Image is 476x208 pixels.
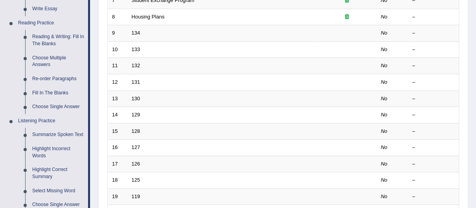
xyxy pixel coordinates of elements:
[381,46,388,52] em: No
[29,142,88,163] a: Highlight Incorrect Words
[108,156,127,172] td: 17
[412,29,455,37] div: –
[108,188,127,205] td: 19
[15,16,88,30] a: Reading Practice
[132,161,140,167] a: 126
[381,193,388,199] em: No
[29,163,88,184] a: Highlight Correct Summary
[108,9,127,25] td: 8
[322,13,372,21] div: Exam occurring question
[132,96,140,101] a: 130
[108,58,127,74] td: 11
[412,144,455,151] div: –
[132,128,140,134] a: 128
[412,177,455,184] div: –
[29,2,88,16] a: Write Essay
[108,123,127,140] td: 15
[132,46,140,52] a: 133
[412,193,455,201] div: –
[412,13,455,21] div: –
[412,160,455,168] div: –
[108,25,127,42] td: 9
[381,128,388,134] em: No
[108,90,127,107] td: 13
[132,14,165,20] a: Housing Plans
[412,62,455,70] div: –
[381,161,388,167] em: No
[381,63,388,68] em: No
[381,30,388,36] em: No
[132,112,140,118] a: 129
[381,79,388,85] em: No
[108,74,127,90] td: 12
[412,111,455,119] div: –
[381,112,388,118] em: No
[412,79,455,86] div: –
[29,30,88,51] a: Reading & Writing: Fill In The Blanks
[29,184,88,198] a: Select Missing Word
[29,51,88,72] a: Choose Multiple Answers
[132,79,140,85] a: 131
[15,114,88,128] a: Listening Practice
[132,193,140,199] a: 119
[132,144,140,150] a: 127
[108,140,127,156] td: 16
[132,30,140,36] a: 134
[381,144,388,150] em: No
[29,128,88,142] a: Summarize Spoken Text
[108,172,127,189] td: 18
[132,63,140,68] a: 132
[132,177,140,183] a: 125
[29,72,88,86] a: Re-order Paragraphs
[381,96,388,101] em: No
[29,86,88,100] a: Fill In The Blanks
[29,100,88,114] a: Choose Single Answer
[412,95,455,103] div: –
[412,46,455,53] div: –
[381,177,388,183] em: No
[381,14,388,20] em: No
[108,41,127,58] td: 10
[108,107,127,123] td: 14
[412,128,455,135] div: –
